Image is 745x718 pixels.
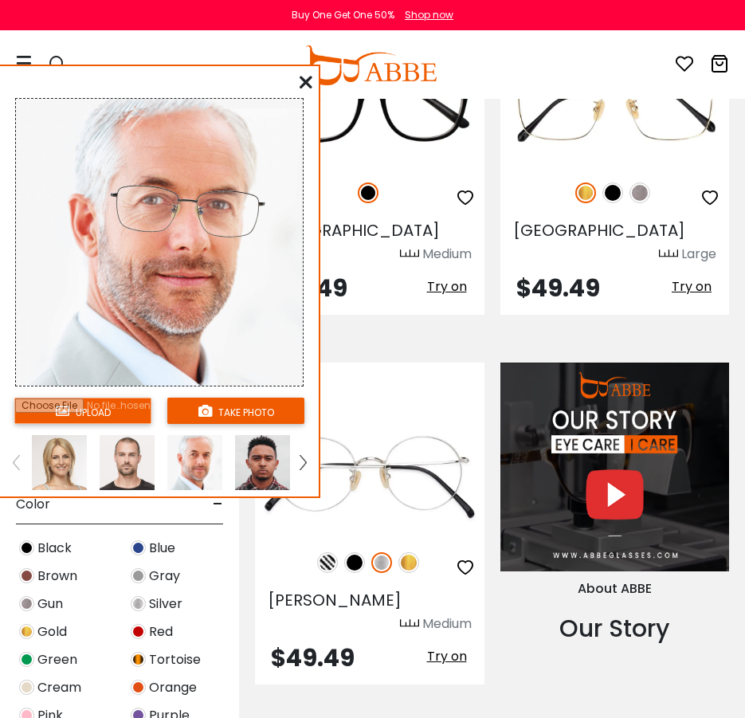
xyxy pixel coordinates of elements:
img: tryonModel5.png [100,435,155,490]
img: Tortoise [131,652,146,667]
div: Shop now [405,8,453,22]
img: Silver [131,596,146,611]
img: Orange [131,680,146,695]
img: Black [19,540,34,555]
span: [PERSON_NAME] [268,589,402,611]
span: Blue [149,539,175,558]
img: size ruler [400,618,419,630]
img: tryonModel8.png [16,99,303,386]
img: Black Bolivia - Acetate ,Universal Bridge Fit [255,50,484,165]
img: size ruler [400,249,419,261]
img: left.png [13,455,19,469]
img: About Us [500,363,730,571]
div: Medium [422,614,472,634]
img: Black [344,552,365,573]
span: [GEOGRAPHIC_DATA] [268,219,440,241]
div: Medium [422,245,472,264]
img: Gun [629,182,650,203]
img: abbeglasses.com [305,45,436,85]
a: Shop now [397,8,453,22]
span: Color [16,485,50,524]
span: Black [37,539,72,558]
span: Tortoise [149,650,201,669]
div: Our Story [500,610,730,646]
img: size ruler [659,249,678,261]
img: Gold [575,182,596,203]
span: Brown [37,567,77,586]
span: Try on [672,277,712,296]
span: [GEOGRAPHIC_DATA] [513,219,685,241]
img: right.png [300,455,306,469]
span: Orange [149,678,197,697]
button: Try on [422,646,472,667]
span: - [213,485,223,524]
div: About ABBE [500,579,730,598]
div: Large [681,245,716,264]
img: Silver Zoe - Titanium ,Adjust Nose Pads [255,420,484,535]
img: Pattern [317,552,338,573]
button: upload [14,398,151,424]
img: Gray [131,568,146,583]
img: Blue [131,540,146,555]
span: Gold [37,622,67,641]
img: tryonModel7.png [32,435,87,490]
img: Silver [371,552,392,573]
img: Black [602,182,623,203]
span: Try on [427,277,467,296]
button: Try on [422,277,472,297]
span: Green [37,650,77,669]
span: $49.49 [516,271,600,305]
img: Gold [398,552,419,573]
img: Green [19,652,34,667]
img: Brown [19,568,34,583]
div: Buy One Get One 50% [292,8,394,22]
img: Gun [19,596,34,611]
span: Try on [427,647,467,665]
img: original.png [99,163,274,260]
span: $49.49 [271,641,355,675]
img: Gold [19,624,34,639]
img: Red [131,624,146,639]
img: tryonModel2.png [235,435,290,490]
img: tryonModel8.png [167,435,222,490]
span: Silver [149,594,182,614]
span: Cream [37,678,81,697]
img: Gold Morocco - Titanium ,Adjust Nose Pads [500,50,730,165]
img: Black [358,182,378,203]
button: Try on [667,277,716,297]
span: Gray [149,567,180,586]
span: Red [149,622,173,641]
span: Gun [37,594,63,614]
button: take photo [167,398,304,424]
img: Cream [19,680,34,695]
